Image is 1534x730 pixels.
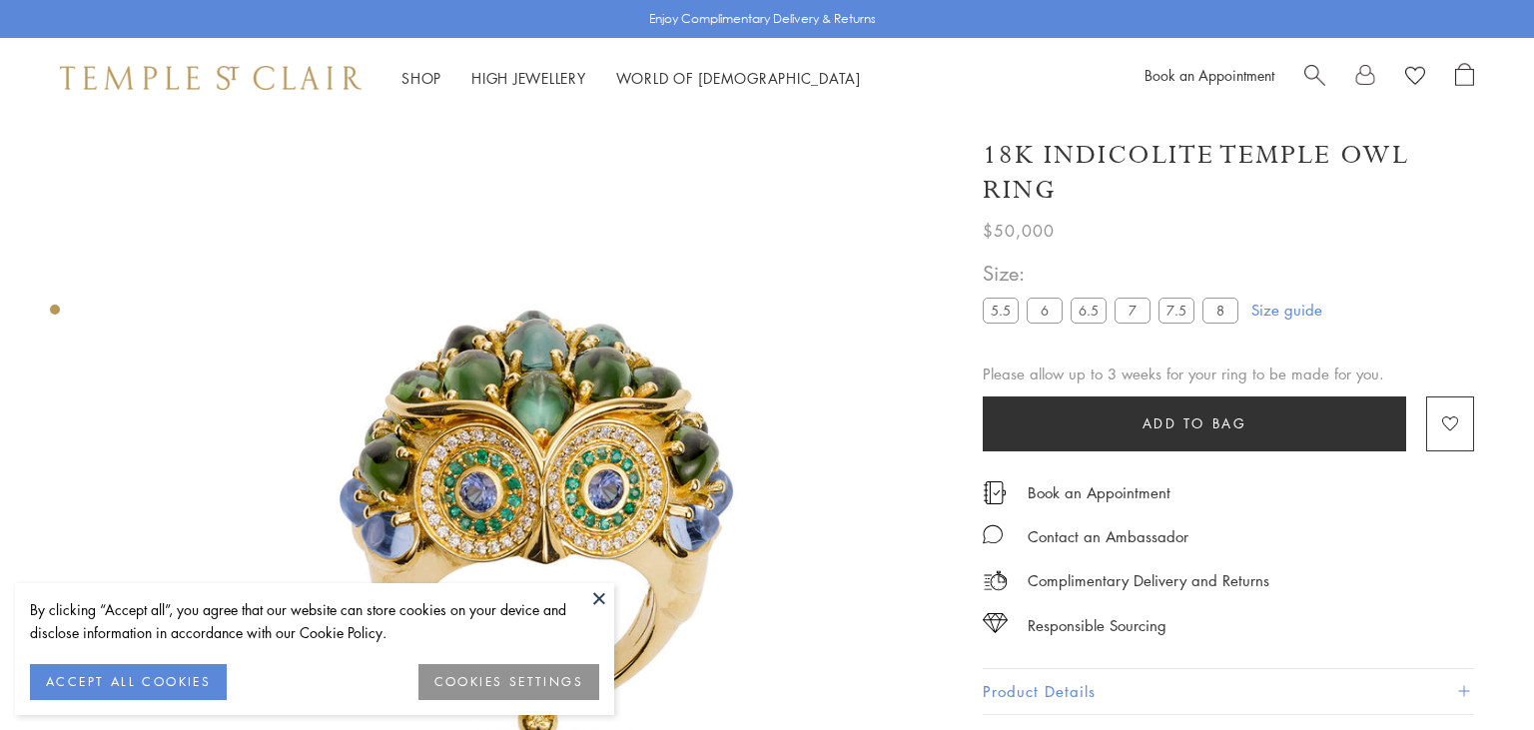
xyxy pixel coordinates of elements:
[1028,568,1269,593] p: Complimentary Delivery and Returns
[1071,298,1107,323] label: 6.5
[983,257,1246,290] span: Size:
[1028,481,1170,503] a: Book an Appointment
[983,362,1474,386] div: Please allow up to 3 weeks for your ring to be made for you.
[1027,298,1063,323] label: 6
[983,568,1008,593] img: icon_delivery.svg
[30,664,227,700] button: ACCEPT ALL COOKIES
[1405,63,1425,93] a: View Wishlist
[983,669,1474,714] button: Product Details
[983,613,1008,633] img: icon_sourcing.svg
[1455,63,1474,93] a: Open Shopping Bag
[1251,300,1322,320] a: Size guide
[983,481,1007,504] img: icon_appointment.svg
[983,298,1019,323] label: 5.5
[983,524,1003,544] img: MessageIcon-01_2.svg
[1304,63,1325,93] a: Search
[1028,524,1188,549] div: Contact an Ambassador
[983,218,1055,244] span: $50,000
[60,66,362,90] img: Temple St. Clair
[30,598,599,644] div: By clicking “Accept all”, you agree that our website can store cookies on your device and disclos...
[649,9,876,29] p: Enjoy Complimentary Delivery & Returns
[1158,298,1194,323] label: 7.5
[50,300,60,331] div: Product gallery navigation
[401,68,441,88] a: ShopShop
[418,664,599,700] button: COOKIES SETTINGS
[1115,298,1150,323] label: 7
[1028,613,1166,638] div: Responsible Sourcing
[471,68,586,88] a: High JewelleryHigh Jewellery
[1434,636,1514,710] iframe: Gorgias live chat messenger
[616,68,861,88] a: World of [DEMOGRAPHIC_DATA]World of [DEMOGRAPHIC_DATA]
[983,396,1406,451] button: Add to bag
[1143,412,1247,434] span: Add to bag
[983,138,1474,208] h1: 18K Indicolite Temple Owl Ring
[1202,298,1238,323] label: 8
[1145,65,1274,85] a: Book an Appointment
[401,66,861,91] nav: Main navigation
